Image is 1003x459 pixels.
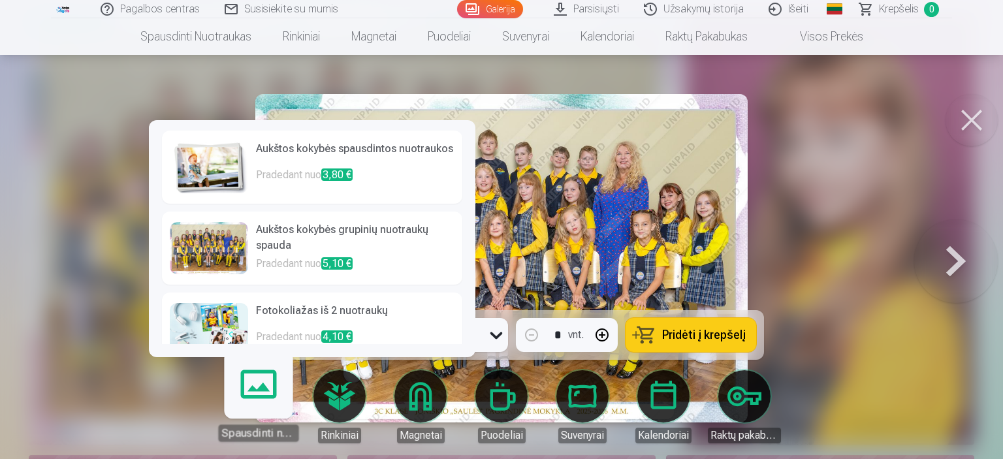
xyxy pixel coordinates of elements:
[662,329,746,341] span: Pridėti į krepšelį
[635,428,692,443] div: Kalendoriai
[256,256,454,274] p: Pradedant nuo
[924,2,939,17] span: 0
[397,428,445,443] div: Magnetai
[125,18,267,55] a: Spausdinti nuotraukas
[879,1,919,17] span: Krepšelis
[256,329,454,355] p: Pradedant nuo
[321,168,353,181] span: 3,80 €
[565,18,650,55] a: Kalendoriai
[558,428,607,443] div: Suvenyrai
[336,18,412,55] a: Magnetai
[708,428,781,443] div: Raktų pakabukas
[384,370,457,443] a: Magnetai
[627,370,700,443] a: Kalendoriai
[546,370,619,443] a: Suvenyrai
[256,303,454,329] h6: Fotokoliažas iš 2 nuotraukų
[321,330,353,343] span: 4,10 €
[478,428,526,443] div: Puodeliai
[465,370,538,443] a: Puodeliai
[626,318,756,352] button: Pridėti į krepšelį
[162,131,462,204] a: Aukštos kokybės spausdintos nuotraukosPradedant nuo3,80 €
[321,257,353,270] span: 5,10 €
[267,18,336,55] a: Rinkiniai
[256,141,454,167] h6: Aukštos kokybės spausdintos nuotraukos
[218,361,298,441] a: Spausdinti nuotraukas
[568,327,584,343] div: vnt.
[650,18,763,55] a: Raktų pakabukas
[256,222,454,256] h6: Aukštos kokybės grupinių nuotraukų spauda
[412,18,486,55] a: Puodeliai
[763,18,879,55] a: Visos prekės
[708,370,781,443] a: Raktų pakabukas
[218,424,298,441] div: Spausdinti nuotraukas
[56,5,71,13] img: /fa2
[486,18,565,55] a: Suvenyrai
[303,370,376,443] a: Rinkiniai
[318,428,361,443] div: Rinkiniai
[162,212,462,285] a: Aukštos kokybės grupinių nuotraukų spaudaPradedant nuo5,10 €
[162,293,462,366] a: Fotokoliažas iš 2 nuotraukųPradedant nuo4,10 €
[256,167,454,193] p: Pradedant nuo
